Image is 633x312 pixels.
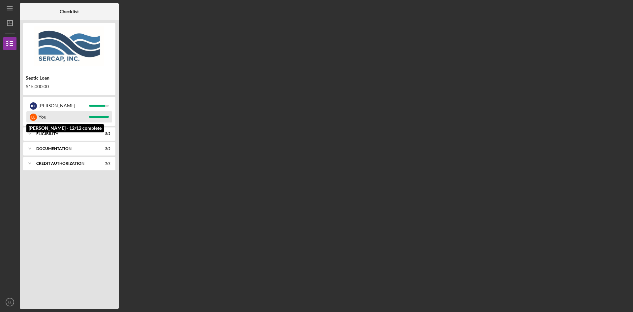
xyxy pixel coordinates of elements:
b: Checklist [60,9,79,14]
div: You [39,111,89,122]
div: $15,000.00 [26,84,113,89]
img: Product logo [23,26,115,66]
div: L L [30,114,37,121]
div: 5 / 5 [99,147,110,151]
div: [PERSON_NAME] [39,100,89,111]
div: Septic Loan [26,75,113,81]
div: CREDIT AUTHORIZATION [36,161,94,165]
text: LL [8,300,12,304]
div: K L [30,102,37,110]
div: Documentation [36,147,94,151]
div: Eligibility [36,132,94,136]
div: 5 / 5 [99,132,110,136]
div: 2 / 2 [99,161,110,165]
button: LL [3,295,16,309]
